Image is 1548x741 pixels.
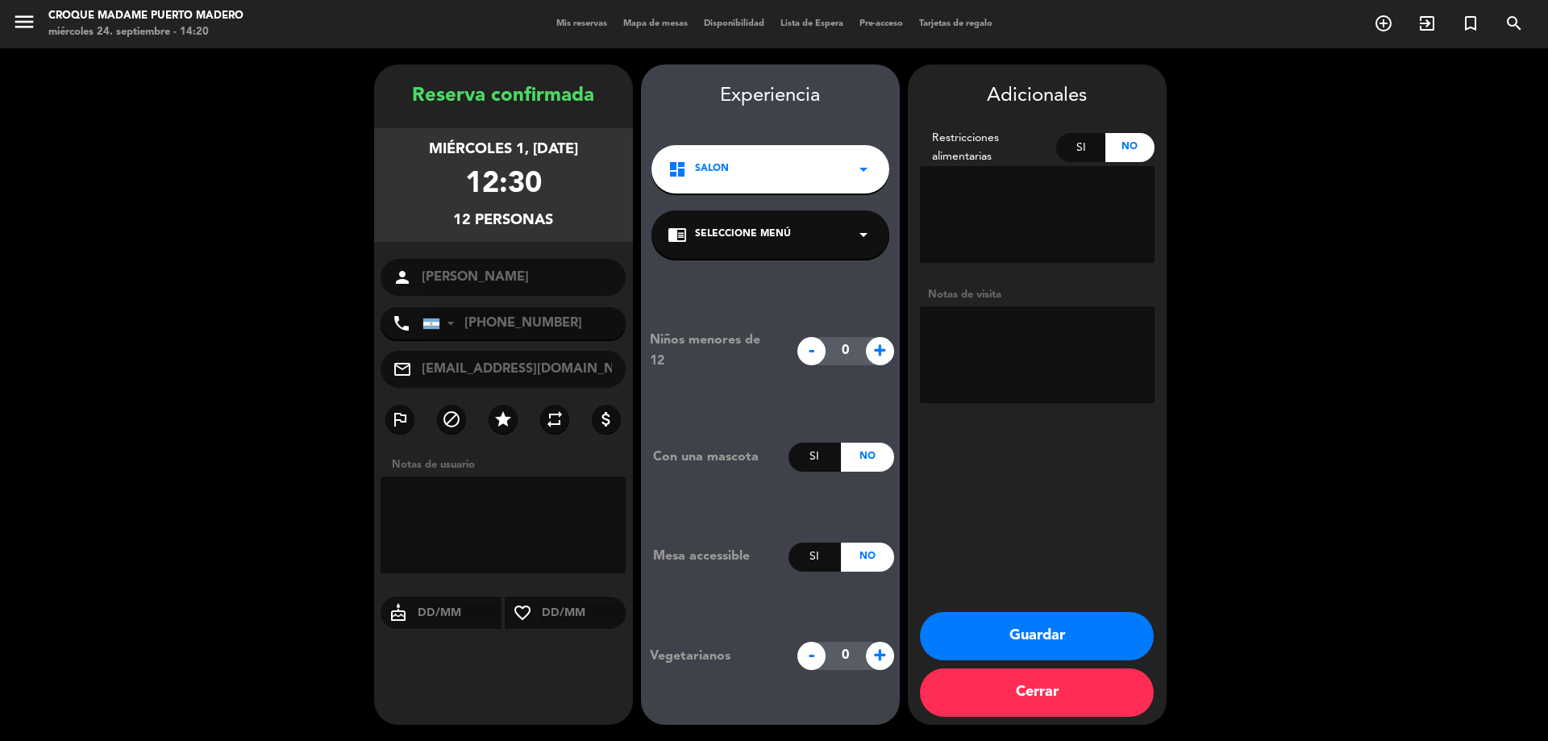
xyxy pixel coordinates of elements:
[797,337,826,365] span: -
[841,543,893,572] div: No
[505,603,540,622] i: favorite_border
[1105,133,1155,162] div: No
[797,642,826,670] span: -
[390,410,410,429] i: outlined_flag
[854,225,873,244] i: arrow_drop_down
[641,447,789,468] div: Con una mascota
[668,160,687,179] i: dashboard
[48,24,243,40] div: miércoles 24. septiembre - 14:20
[384,456,633,473] div: Notas de usuario
[911,19,1001,28] span: Tarjetas de regalo
[1504,14,1524,33] i: search
[423,308,460,339] div: Argentina: +54
[920,81,1155,112] div: Adicionales
[465,161,542,209] div: 12:30
[12,10,36,40] button: menu
[393,268,412,287] i: person
[442,410,461,429] i: block
[668,225,687,244] i: chrome_reader_mode
[851,19,911,28] span: Pre-acceso
[540,603,626,623] input: DD/MM
[695,227,791,243] span: Seleccione Menú
[789,443,841,472] div: Si
[866,642,894,670] span: +
[615,19,696,28] span: Mapa de mesas
[393,360,412,379] i: mail_outline
[841,443,893,472] div: No
[429,138,578,161] div: miércoles 1, [DATE]
[545,410,564,429] i: repeat
[696,19,772,28] span: Disponibilidad
[772,19,851,28] span: Lista de Espera
[493,410,513,429] i: star
[392,314,411,333] i: phone
[638,646,789,667] div: Vegetarianos
[866,337,894,365] span: +
[695,161,729,177] span: SALON
[920,286,1155,303] div: Notas de visita
[453,209,553,232] div: 12 personas
[381,603,416,622] i: cake
[374,81,633,112] div: Reserva confirmada
[641,546,789,567] div: Mesa accessible
[548,19,615,28] span: Mis reservas
[1374,14,1393,33] i: add_circle_outline
[1461,14,1480,33] i: turned_in_not
[920,129,1057,166] div: Restricciones alimentarias
[638,330,789,372] div: Niños menores de 12
[920,668,1154,717] button: Cerrar
[12,10,36,34] i: menu
[789,543,841,572] div: Si
[597,410,616,429] i: attach_money
[416,603,502,623] input: DD/MM
[1417,14,1437,33] i: exit_to_app
[1056,133,1105,162] div: Si
[641,81,900,112] div: Experiencia
[920,612,1154,660] button: Guardar
[854,160,873,179] i: arrow_drop_down
[48,8,243,24] div: Croque Madame Puerto Madero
